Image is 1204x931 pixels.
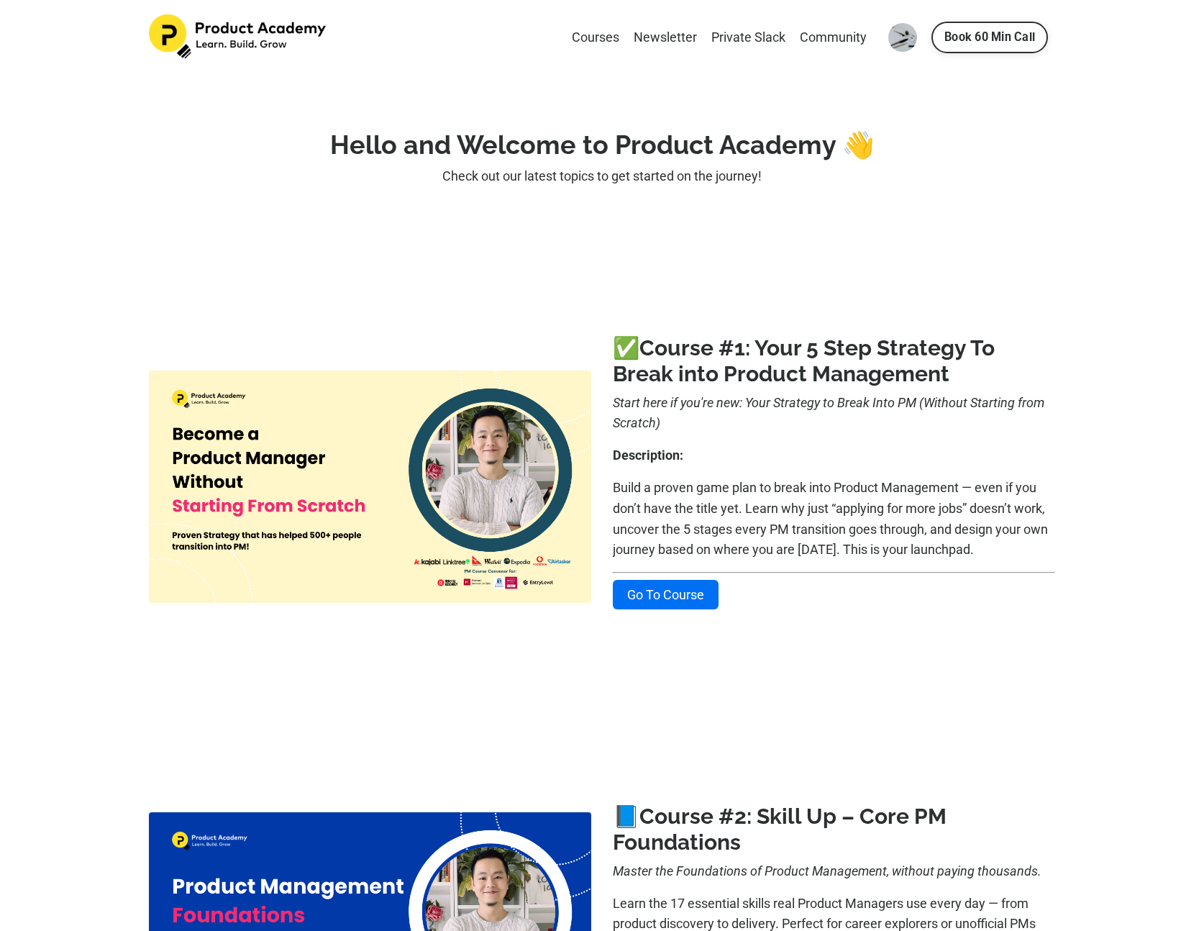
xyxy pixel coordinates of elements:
a: Newsletter [634,27,697,48]
a: Book 60 Min Call [931,22,1048,53]
a: Courses [572,27,619,48]
i: Master the Foundations of Product Management, without paying thousands. [613,863,1041,878]
img: User Avatar [888,23,917,52]
b: 📘 [613,804,734,829]
img: cf5b4f5-4ff4-63b-cf6a-50f800045db_11.png [149,371,591,603]
a: Course # [639,335,734,360]
i: Start here if you're new: Your Strategy to Break Into PM (Without Starting from Scratch) [613,395,1044,431]
strong: Hello and Welcome to Product Academy 👋 [330,130,875,160]
p: Build a proven game plan to break into Product Management — even if you don’t have the title yet.... [613,478,1055,560]
p: Check out our latest topics to get started on the journey! [149,166,1055,187]
img: Product Academy Logo [149,14,329,59]
a: 2: Skill Up – Core PM Foundations [613,804,947,855]
a: Course # [639,804,734,829]
b: Description: [613,448,683,463]
a: 1: Your 5 Step Strategy To Break into Product Management [613,335,995,386]
a: Private Slack [711,27,785,48]
b: ✅ [613,335,734,360]
a: Community [800,27,867,48]
a: Go To Course [613,580,719,609]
